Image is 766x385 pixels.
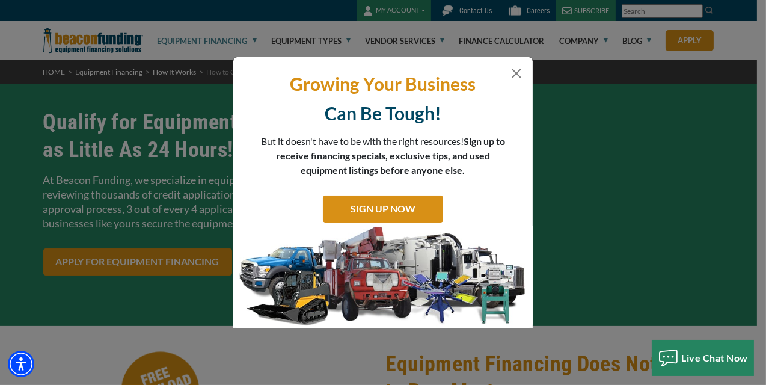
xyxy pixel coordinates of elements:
[323,196,443,223] a: SIGN UP NOW
[242,102,524,125] p: Can Be Tough!
[233,226,533,328] img: subscribe-modal.jpg
[276,135,505,176] span: Sign up to receive financing specials, exclusive tips, and used equipment listings before anyone ...
[242,72,524,96] p: Growing Your Business
[652,340,755,376] button: Live Chat Now
[509,66,524,81] button: Close
[260,134,506,177] p: But it doesn't have to be with the right resources!
[682,352,749,363] span: Live Chat Now
[8,351,34,377] div: Accessibility Menu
